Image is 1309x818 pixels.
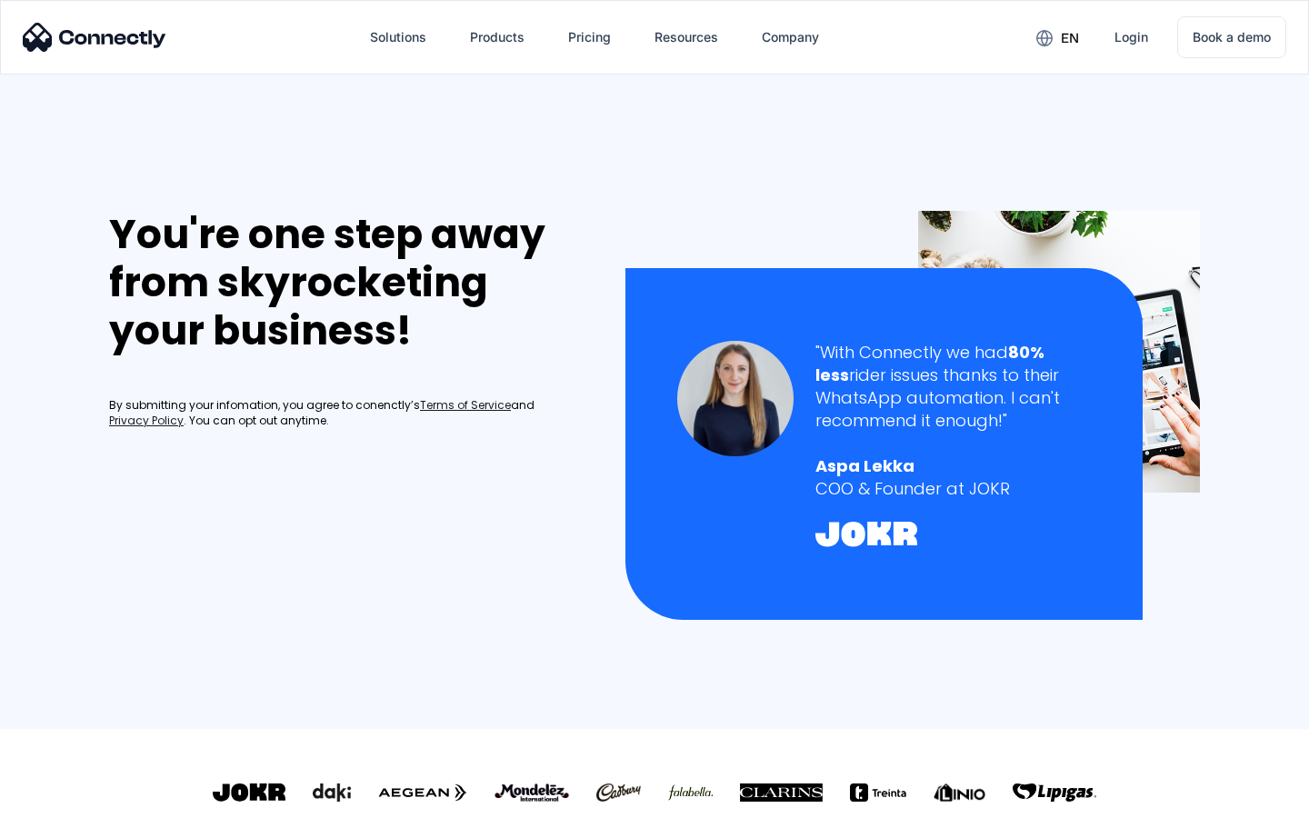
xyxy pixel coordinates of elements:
a: Book a demo [1177,16,1286,58]
aside: Language selected: English [18,786,109,812]
ul: Language list [36,786,109,812]
div: Products [455,15,539,59]
div: en [1022,24,1093,51]
img: Connectly Logo [23,23,166,52]
div: Resources [640,15,733,59]
a: Pricing [554,15,625,59]
div: Solutions [370,25,426,50]
div: Resources [654,25,718,50]
a: Login [1100,15,1163,59]
div: Solutions [355,15,441,59]
strong: Aspa Lekka [815,454,914,477]
div: "With Connectly we had rider issues thanks to their WhatsApp automation. I can't recommend it eno... [815,341,1091,433]
div: By submitting your infomation, you agree to conenctly’s and . You can opt out anytime. [109,398,587,429]
a: Privacy Policy [109,414,184,429]
div: Products [470,25,525,50]
div: en [1061,25,1079,51]
div: COO & Founder at JOKR [815,477,1091,500]
div: Company [762,25,819,50]
div: You're one step away from skyrocketing your business! [109,211,587,354]
div: Company [747,15,834,59]
div: Pricing [568,25,611,50]
strong: 80% less [815,341,1044,386]
div: Login [1114,25,1148,50]
a: Terms of Service [420,398,511,414]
